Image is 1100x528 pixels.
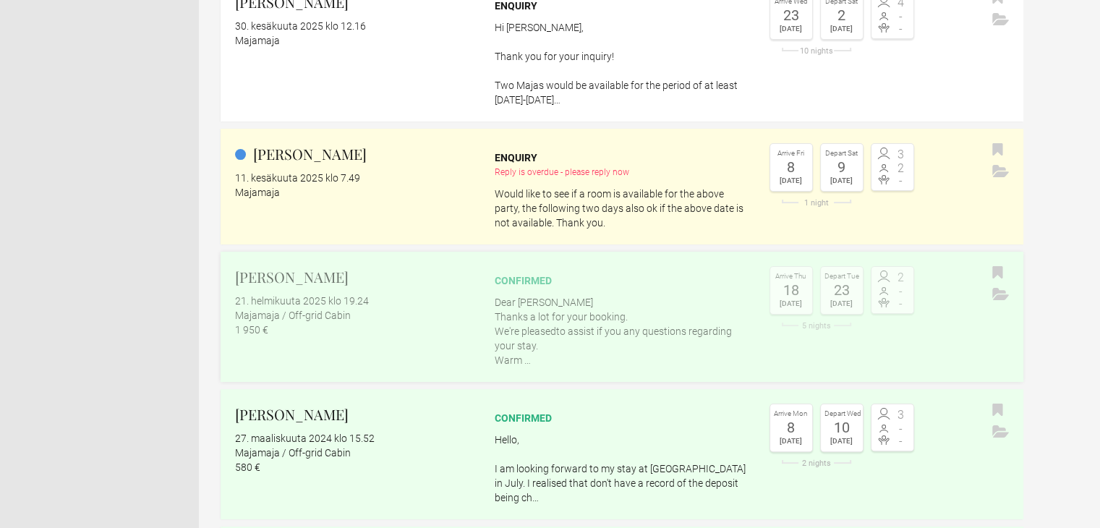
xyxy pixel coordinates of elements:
[892,272,910,284] span: 2
[774,283,809,297] div: 18
[774,160,809,174] div: 8
[774,174,809,187] div: [DATE]
[892,423,910,435] span: -
[769,47,864,55] div: 10 nights
[824,420,859,435] div: 10
[892,298,910,310] span: -
[221,389,1023,519] a: [PERSON_NAME] 27. maaliskuuta 2024 klo 15.52 Majamaja / Off-grid Cabin 580 € confirmed Hello, I a...
[235,308,475,323] div: Majamaja / Off-grid Cabin
[235,33,475,48] div: Majamaja
[235,461,260,473] flynt-currency: 580 €
[774,8,809,22] div: 23
[824,160,859,174] div: 9
[495,295,749,367] p: Dear [PERSON_NAME] Thanks a lot for your booking. We're pleasedto assist if you any questions reg...
[235,324,268,336] flynt-currency: 1 950 €
[989,422,1012,443] button: Archive
[495,273,749,288] div: confirmed
[235,404,475,425] h2: [PERSON_NAME]
[235,433,375,444] flynt-date-display: 27. maaliskuuta 2024 klo 15.52
[495,150,749,165] div: Enquiry
[774,148,809,160] div: Arrive Fri
[769,459,864,467] div: 2 nights
[892,149,910,161] span: 3
[774,271,809,283] div: Arrive Thu
[892,23,910,35] span: -
[495,411,749,425] div: confirmed
[495,187,749,230] p: Would like to see if a room is available for the above party, the following two days also ok if t...
[892,163,910,174] span: 2
[769,199,864,207] div: 1 night
[892,11,910,22] span: -
[892,175,910,187] span: -
[235,20,366,32] flynt-date-display: 30. kesäkuuta 2025 klo 12.16
[989,140,1007,161] button: Bookmark
[774,408,809,420] div: Arrive Mon
[989,284,1012,306] button: Archive
[824,8,859,22] div: 2
[989,9,1012,31] button: Archive
[235,266,475,288] h2: [PERSON_NAME]
[824,148,859,160] div: Depart Sat
[774,435,809,448] div: [DATE]
[989,400,1007,422] button: Bookmark
[495,20,749,107] p: Hi [PERSON_NAME], Thank you for your inquiry! Two Majas would be available for the period of at l...
[892,435,910,447] span: -
[824,283,859,297] div: 23
[235,295,369,307] flynt-date-display: 21. helmikuuta 2025 klo 19.24
[774,420,809,435] div: 8
[824,22,859,35] div: [DATE]
[221,129,1023,244] a: [PERSON_NAME] 11. kesäkuuta 2025 klo 7.49 Majamaja Enquiry Reply is overdue - please reply now Wo...
[824,408,859,420] div: Depart Wed
[495,165,749,179] div: Reply is overdue - please reply now
[824,297,859,310] div: [DATE]
[774,22,809,35] div: [DATE]
[235,185,475,200] div: Majamaja
[221,252,1023,382] a: [PERSON_NAME] 21. helmikuuta 2025 klo 19.24 Majamaja / Off-grid Cabin 1 950 € confirmed Dear [PER...
[989,161,1012,183] button: Archive
[824,435,859,448] div: [DATE]
[989,263,1007,284] button: Bookmark
[774,297,809,310] div: [DATE]
[235,172,360,184] flynt-date-display: 11. kesäkuuta 2025 klo 7.49
[892,286,910,297] span: -
[235,446,475,460] div: Majamaja / Off-grid Cabin
[892,409,910,421] span: 3
[235,143,475,165] h2: [PERSON_NAME]
[769,322,864,330] div: 5 nights
[824,174,859,187] div: [DATE]
[824,271,859,283] div: Depart Tue
[495,433,749,505] p: Hello, I am looking forward to my stay at [GEOGRAPHIC_DATA] in July. I realised that don't have a...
